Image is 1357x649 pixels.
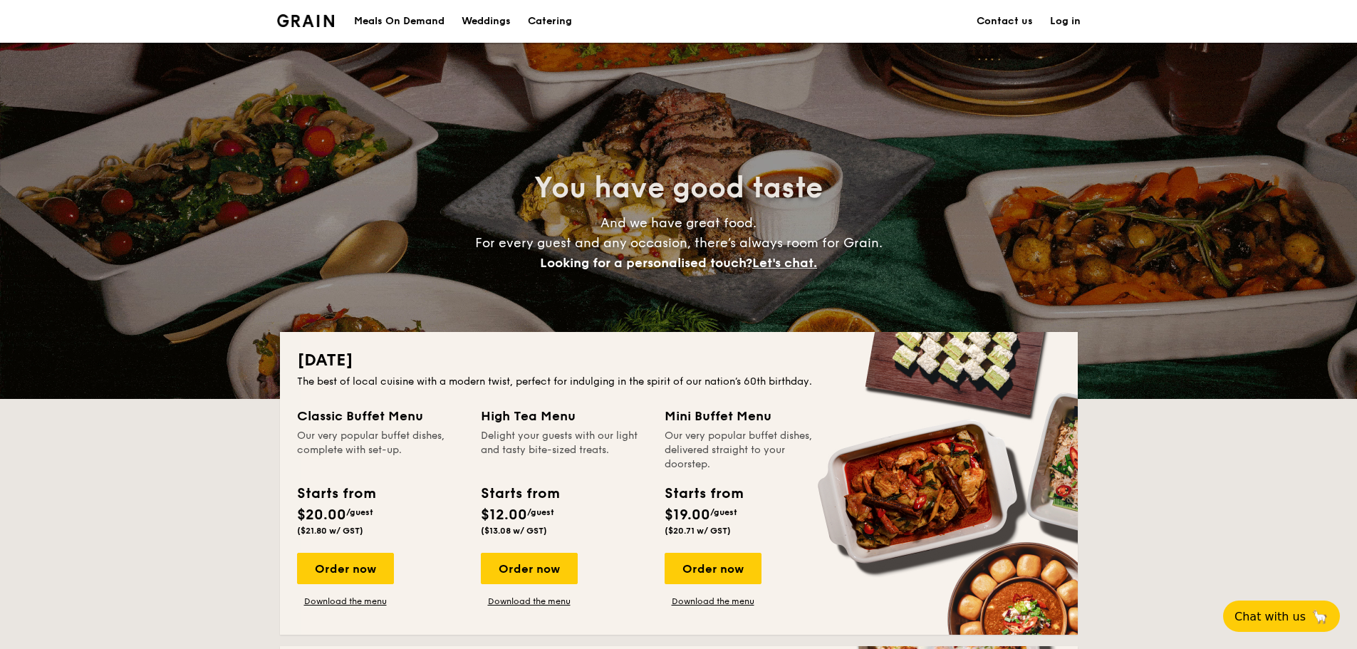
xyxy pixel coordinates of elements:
[277,14,335,27] a: Logotype
[534,171,823,205] span: You have good taste
[665,526,731,536] span: ($20.71 w/ GST)
[527,507,554,517] span: /guest
[1223,601,1340,632] button: Chat with us🦙
[277,14,335,27] img: Grain
[297,406,464,426] div: Classic Buffet Menu
[481,596,578,607] a: Download the menu
[297,429,464,472] div: Our very popular buffet dishes, complete with set-up.
[665,507,710,524] span: $19.00
[540,255,752,271] span: Looking for a personalised touch?
[297,507,346,524] span: $20.00
[346,507,373,517] span: /guest
[297,526,363,536] span: ($21.80 w/ GST)
[481,553,578,584] div: Order now
[665,406,831,426] div: Mini Buffet Menu
[1311,608,1329,625] span: 🦙
[665,553,761,584] div: Order now
[481,483,558,504] div: Starts from
[297,375,1061,389] div: The best of local cuisine with a modern twist, perfect for indulging in the spirit of our nation’...
[665,596,761,607] a: Download the menu
[481,507,527,524] span: $12.00
[1234,610,1306,623] span: Chat with us
[481,406,648,426] div: High Tea Menu
[665,483,742,504] div: Starts from
[481,429,648,472] div: Delight your guests with our light and tasty bite-sized treats.
[710,507,737,517] span: /guest
[665,429,831,472] div: Our very popular buffet dishes, delivered straight to your doorstep.
[752,255,817,271] span: Let's chat.
[297,553,394,584] div: Order now
[297,483,375,504] div: Starts from
[481,526,547,536] span: ($13.08 w/ GST)
[297,349,1061,372] h2: [DATE]
[297,596,394,607] a: Download the menu
[475,215,883,271] span: And we have great food. For every guest and any occasion, there’s always room for Grain.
